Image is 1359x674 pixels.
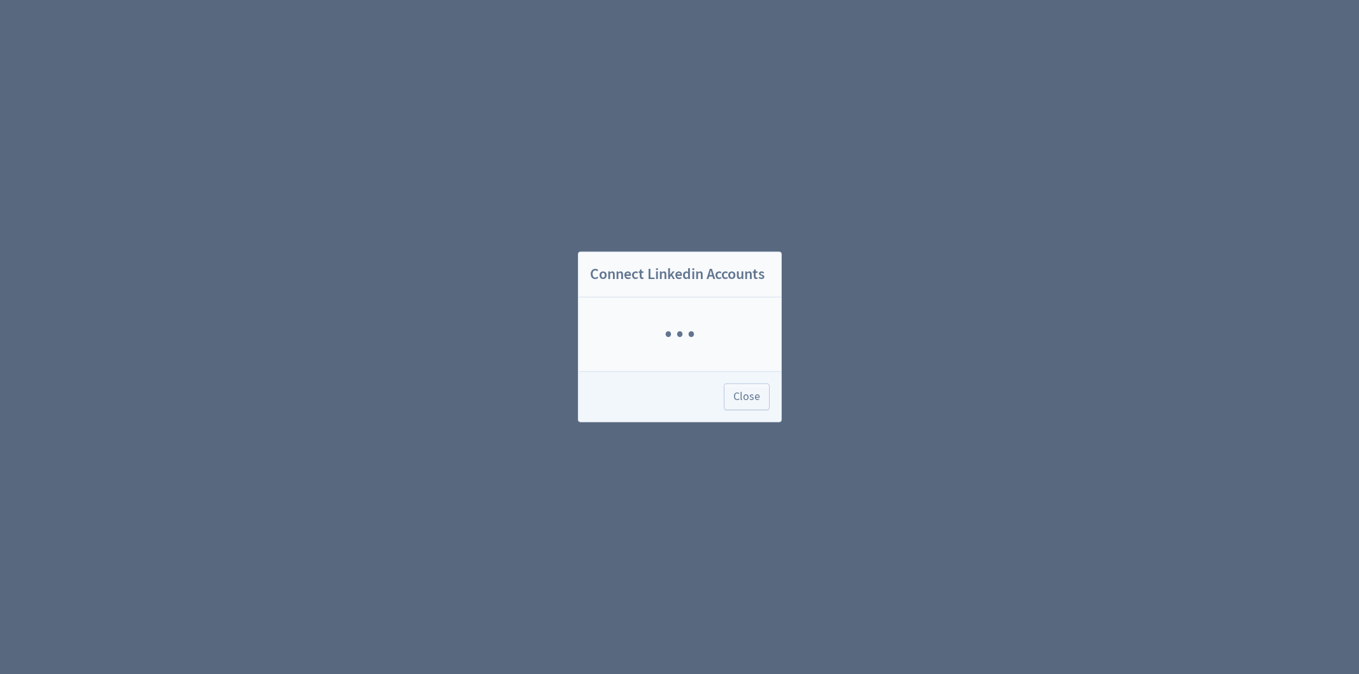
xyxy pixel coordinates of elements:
[674,302,686,366] span: ·
[686,302,697,366] span: ·
[663,302,674,366] span: ·
[579,252,781,298] h2: Connect Linkedin Accounts
[724,384,770,410] button: Close
[733,391,760,403] span: Close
